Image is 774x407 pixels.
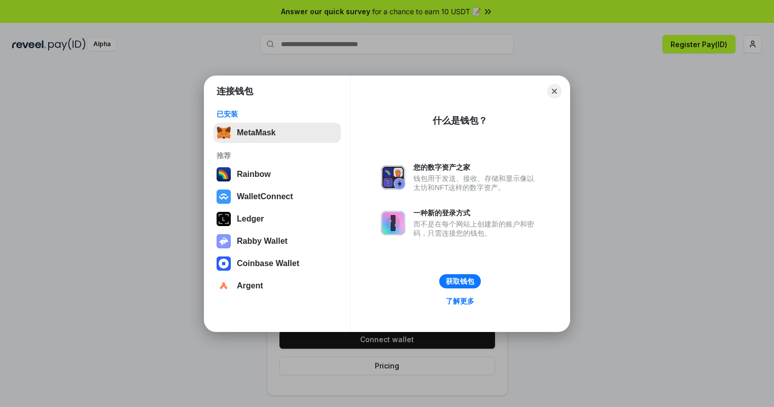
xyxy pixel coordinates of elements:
div: 推荐 [217,151,338,160]
div: 钱包用于发送、接收、存储和显示像以太坊和NFT这样的数字资产。 [413,174,539,192]
img: svg+xml,%3Csvg%20width%3D%2228%22%20height%3D%2228%22%20viewBox%3D%220%200%2028%2028%22%20fill%3D... [217,279,231,293]
a: 了解更多 [440,294,480,308]
button: MetaMask [214,123,341,143]
div: 已安装 [217,109,338,119]
div: Argent [237,281,263,290]
div: Rainbow [237,170,271,179]
div: 什么是钱包？ [433,115,487,127]
img: svg+xml,%3Csvg%20width%3D%22120%22%20height%3D%22120%22%20viewBox%3D%220%200%20120%20120%22%20fil... [217,167,231,181]
img: svg+xml,%3Csvg%20xmlns%3D%22http%3A%2F%2Fwww.w3.org%2F2000%2Fsvg%22%20fill%3D%22none%22%20viewBox... [381,211,405,235]
img: svg+xml,%3Csvg%20width%3D%2228%22%20height%3D%2228%22%20viewBox%3D%220%200%2028%2028%22%20fill%3D... [217,190,231,204]
div: Rabby Wallet [237,237,288,246]
img: svg+xml,%3Csvg%20xmlns%3D%22http%3A%2F%2Fwww.w3.org%2F2000%2Fsvg%22%20fill%3D%22none%22%20viewBox... [217,234,231,248]
button: WalletConnect [214,187,341,207]
div: 而不是在每个网站上创建新的账户和密码，只需连接您的钱包。 [413,219,539,238]
img: svg+xml,%3Csvg%20xmlns%3D%22http%3A%2F%2Fwww.w3.org%2F2000%2Fsvg%22%20fill%3D%22none%22%20viewBox... [381,165,405,190]
div: Ledger [237,214,264,224]
button: Rainbow [214,164,341,184]
button: Rabby Wallet [214,231,341,251]
button: 获取钱包 [439,274,481,288]
button: Ledger [214,209,341,229]
h1: 连接钱包 [217,85,253,97]
div: MetaMask [237,128,275,137]
button: Argent [214,276,341,296]
div: WalletConnect [237,192,293,201]
div: 您的数字资产之家 [413,163,539,172]
button: Close [547,84,561,98]
img: svg+xml,%3Csvg%20fill%3D%22none%22%20height%3D%2233%22%20viewBox%3D%220%200%2035%2033%22%20width%... [217,126,231,140]
div: Coinbase Wallet [237,259,299,268]
img: svg+xml,%3Csvg%20width%3D%2228%22%20height%3D%2228%22%20viewBox%3D%220%200%2028%2028%22%20fill%3D... [217,256,231,271]
div: 了解更多 [446,297,474,306]
button: Coinbase Wallet [214,253,341,274]
div: 获取钱包 [446,277,474,286]
div: 一种新的登录方式 [413,208,539,217]
img: svg+xml,%3Csvg%20xmlns%3D%22http%3A%2F%2Fwww.w3.org%2F2000%2Fsvg%22%20width%3D%2228%22%20height%3... [217,212,231,226]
